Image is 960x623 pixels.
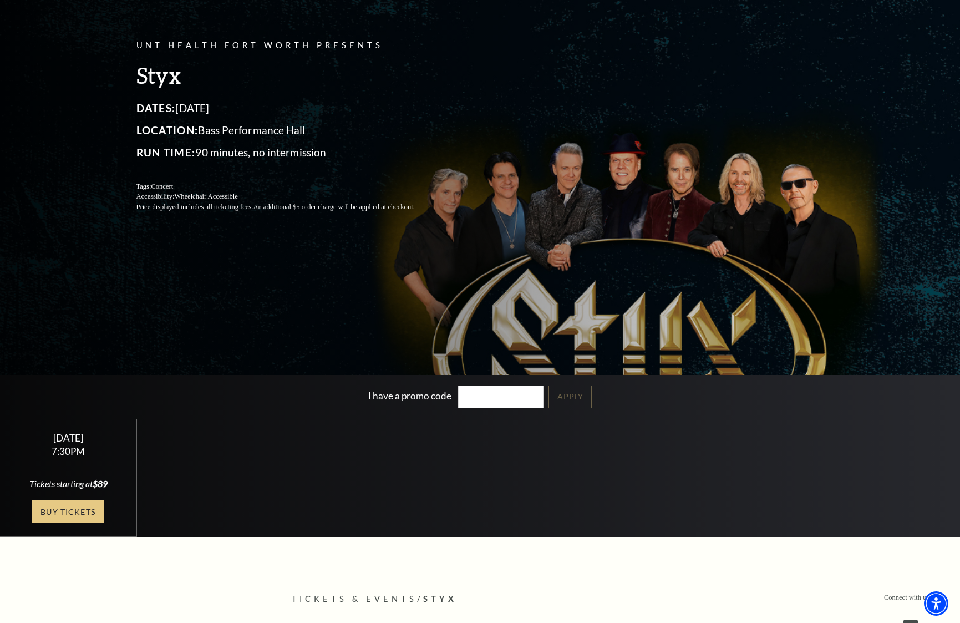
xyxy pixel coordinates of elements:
[136,61,441,89] h3: Styx
[13,478,124,490] div: Tickets starting at
[136,191,441,202] p: Accessibility:
[924,591,948,616] div: Accessibility Menu
[423,594,457,604] span: Styx
[368,389,451,401] label: I have a promo code
[136,181,441,192] p: Tags:
[136,39,441,53] p: UNT Health Fort Worth Presents
[136,99,441,117] p: [DATE]
[32,500,104,523] a: Buy Tickets
[151,183,173,190] span: Concert
[136,202,441,212] p: Price displayed includes all ticketing fees.
[174,193,237,200] span: Wheelchair Accessible
[93,478,108,489] span: $89
[136,144,441,161] p: 90 minutes, no intermission
[136,146,196,159] span: Run Time:
[253,203,414,211] span: An additional $5 order charge will be applied at checkout.
[136,121,441,139] p: Bass Performance Hall
[13,432,124,444] div: [DATE]
[136,124,199,136] span: Location:
[292,592,669,606] p: /
[136,102,176,114] span: Dates:
[292,594,418,604] span: Tickets & Events
[13,447,124,456] div: 7:30PM
[884,592,938,603] p: Connect with us on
